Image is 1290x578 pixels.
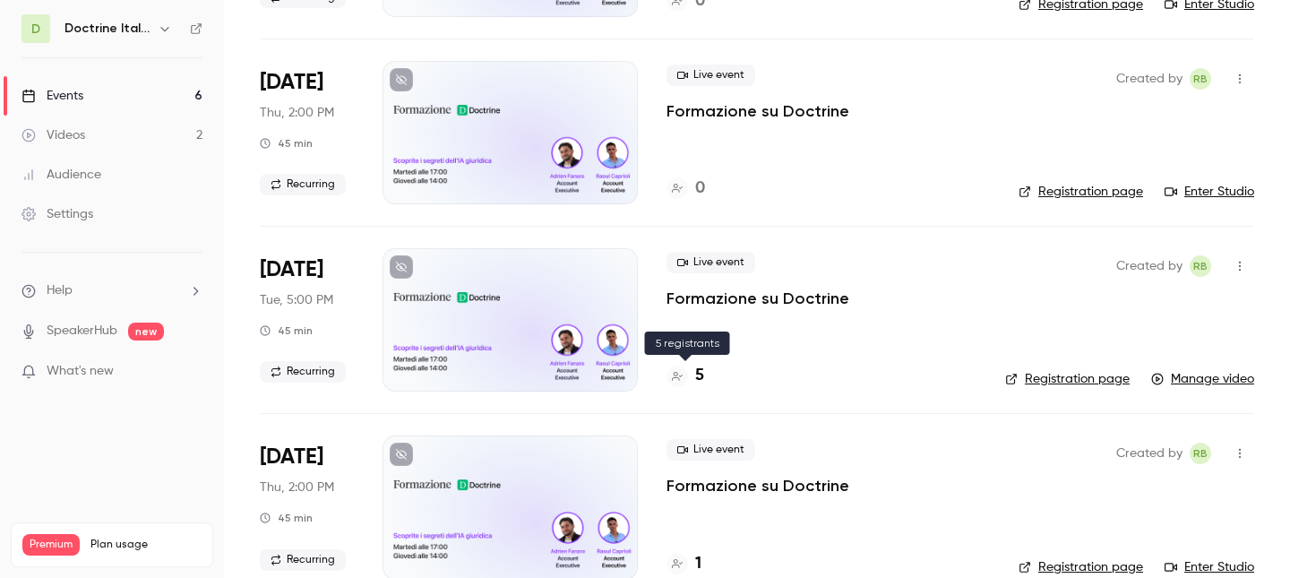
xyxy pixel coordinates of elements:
a: 5 [666,364,704,388]
div: Videos [21,126,85,144]
a: Registration page [1019,558,1143,576]
li: help-dropdown-opener [21,281,202,300]
a: Registration page [1005,370,1130,388]
div: Events [21,87,83,105]
span: Help [47,281,73,300]
span: Tue, 5:00 PM [260,291,333,309]
span: RB [1193,255,1208,277]
span: Thu, 2:00 PM [260,104,334,122]
span: Premium [22,534,80,556]
span: Live event [666,252,755,273]
span: Created by [1116,68,1182,90]
h6: Doctrine Italia Formation Avocat [64,20,150,38]
span: D [31,20,40,39]
a: Formazione su Doctrine [666,288,849,309]
div: 45 min [260,324,313,338]
span: Created by [1116,443,1182,464]
a: Manage video [1151,370,1254,388]
span: Romain Ballereau [1190,68,1211,90]
span: Romain Ballereau [1190,443,1211,464]
span: What's new [47,362,114,381]
a: Enter Studio [1165,183,1254,201]
span: [DATE] [260,68,323,97]
a: Formazione su Doctrine [666,100,849,122]
a: 0 [666,177,705,201]
div: 45 min [260,136,313,151]
span: RB [1193,68,1208,90]
iframe: Noticeable Trigger [181,364,202,380]
a: Enter Studio [1165,558,1254,576]
span: Live event [666,439,755,461]
span: Recurring [260,361,346,383]
h4: 5 [695,364,704,388]
span: Recurring [260,174,346,195]
div: 45 min [260,511,313,525]
span: Romain Ballereau [1190,255,1211,277]
span: Live event [666,65,755,86]
span: RB [1193,443,1208,464]
span: Created by [1116,255,1182,277]
div: Jul 29 Tue, 5:00 PM (Europe/Paris) [260,248,354,392]
span: Thu, 2:00 PM [260,479,334,496]
a: 1 [666,552,701,576]
a: Registration page [1019,183,1143,201]
a: Formazione su Doctrine [666,475,849,496]
div: Jul 31 Thu, 2:00 PM (Europe/Paris) [260,61,354,204]
a: SpeakerHub [47,322,117,341]
span: new [128,323,164,341]
span: Recurring [260,549,346,571]
div: Settings [21,205,93,223]
h4: 1 [695,552,701,576]
span: [DATE] [260,443,323,471]
div: Audience [21,166,101,184]
h4: 0 [695,177,705,201]
span: [DATE] [260,255,323,284]
span: Plan usage [90,538,202,552]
